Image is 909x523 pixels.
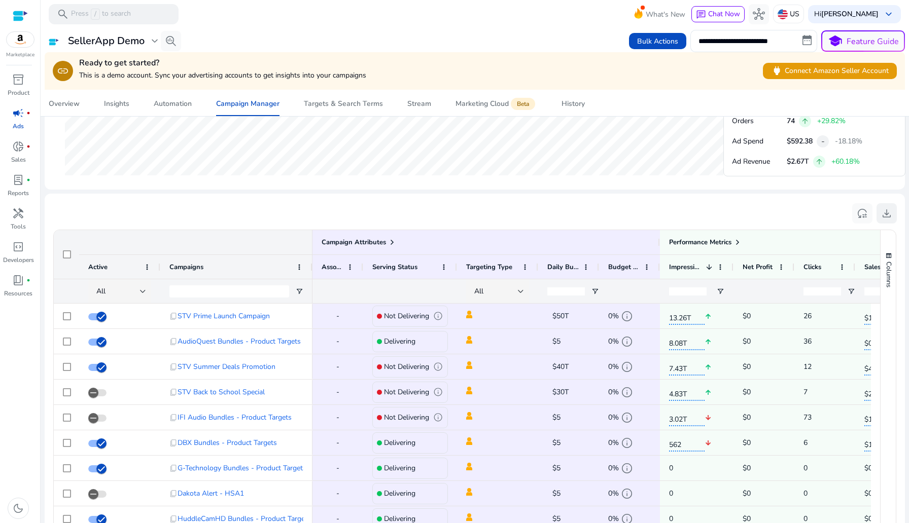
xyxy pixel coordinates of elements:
[547,263,579,272] span: Daily Budget
[669,238,731,247] span: Performance Metrics
[608,356,619,377] span: 0%
[169,263,203,272] span: Campaigns
[864,333,900,350] span: $0
[852,203,872,223] button: reset_settings
[322,483,354,504] div: -
[304,100,383,107] div: Targets & Search Terms
[433,387,443,397] span: info
[178,458,306,478] span: G-Technology Bundles - Product Targets
[79,70,366,81] p: This is a demo account. Sync your advertising accounts to get insights into your campaigns
[433,311,443,321] span: info
[864,308,900,325] span: $1.02T
[669,333,705,350] span: 8.08T
[154,100,192,107] div: Automation
[669,308,705,325] span: 13.26T
[384,483,415,504] p: Delivering
[384,407,429,428] p: Not Delivering
[696,10,706,20] span: chat
[608,306,619,326] span: 0%
[407,100,431,107] div: Stream
[169,490,178,498] span: content_copy
[178,331,301,352] span: AudioQuest Bundles - Product Targets
[456,100,537,108] div: Marketing Cloud
[743,463,751,473] span: $0
[743,311,751,321] span: $0
[26,178,30,182] span: fiber_manual_record
[828,34,843,49] span: school
[169,414,178,422] span: content_copy
[864,483,907,504] p: $0
[161,31,181,51] button: search_insights
[621,488,633,500] span: info
[26,111,30,115] span: fiber_manual_record
[552,489,561,498] span: $5
[169,363,178,371] span: content_copy
[12,140,24,153] span: donut_small
[178,483,244,504] span: Dakota Alert - HSA1
[787,156,809,167] p: $2.67T
[11,222,26,231] p: Tools
[835,138,862,145] p: -18.18%
[803,432,846,453] span: 6
[803,458,846,478] span: 0
[372,263,417,272] span: Serving Status
[384,356,429,377] p: Not Delivering
[864,458,907,478] p: $0
[552,387,569,397] span: $30T
[178,356,275,377] span: STV Summer Deals Promotion
[6,51,34,59] p: Marketplace
[847,35,899,48] p: Feature Guide
[8,189,29,198] p: Reports
[621,335,633,348] span: info
[803,306,846,326] span: 26
[621,361,633,373] span: info
[587,334,601,349] mat-icon: edit
[803,356,846,377] span: 12
[11,155,26,164] p: Sales
[608,382,619,402] span: 0%
[552,311,569,321] span: $50T
[562,100,585,107] div: History
[149,35,161,47] span: expand_more
[169,312,178,320] span: content_copy
[608,432,619,453] span: 0%
[71,9,131,20] p: Press to search
[12,107,24,119] span: campaign
[864,384,900,401] span: $227.9
[68,35,145,47] h3: SellerApp Demo
[771,65,889,77] span: Connect Amazon Seller Account
[178,382,265,402] span: STV Back to School Special
[322,238,386,247] span: Campaign Attributes
[384,382,429,402] p: Not Delivering
[629,33,686,49] button: Bulk Actions
[803,407,846,428] span: 73
[79,58,366,68] h4: Ready to get started?
[821,9,879,19] b: [PERSON_NAME]
[831,158,860,165] p: +60.18%
[608,407,619,428] span: 0%
[801,117,809,125] span: arrow_upward
[169,285,289,297] input: Campaigns Filter Input
[12,73,24,86] span: inventory_2
[3,255,34,265] p: Developers
[511,98,535,110] span: Beta
[57,65,69,77] span: link
[88,263,108,272] span: Active
[384,306,429,326] p: Not Delivering
[552,438,561,447] span: $5
[787,116,795,126] p: 74
[322,458,354,478] div: -
[743,438,751,447] span: $0
[169,388,178,396] span: content_copy
[591,287,599,295] button: Open Filter Menu
[884,261,893,287] span: Columns
[864,409,900,426] span: $1.25T
[96,286,106,296] span: All
[803,483,846,504] span: 0
[8,88,29,97] p: Product
[705,407,712,428] mat-icon: arrow_downward
[749,4,769,24] button: hub
[771,65,783,77] span: power
[587,359,601,375] mat-icon: edit
[12,274,24,286] span: book_4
